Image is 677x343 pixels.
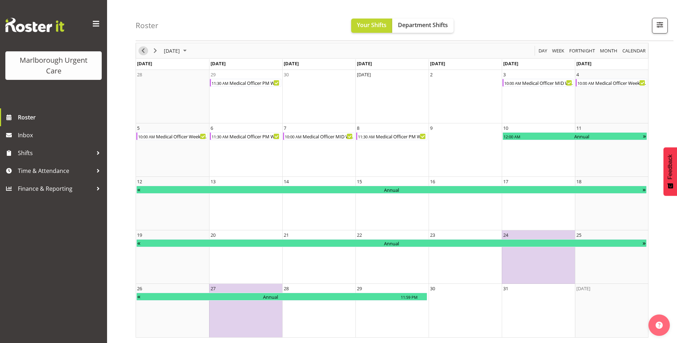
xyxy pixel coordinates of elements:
[155,133,207,140] div: Medical Officer Weekends
[503,285,508,292] div: 31
[163,46,181,55] span: [DATE]
[502,177,575,230] td: Friday, October 17, 2025
[357,231,362,239] div: 22
[284,231,289,239] div: 21
[136,70,209,123] td: Sunday, September 28, 2025
[210,79,281,87] div: Medical Officer PM Weekday Begin From Monday, September 29, 2025 at 11:30:00 AM GMT+13:00 Ends At...
[209,230,282,284] td: Monday, October 20, 2025
[502,284,575,337] td: Friday, October 31, 2025
[577,79,595,86] div: 10:00 AM
[575,123,648,177] td: Saturday, October 11, 2025
[356,132,428,140] div: Medical Officer PM Weekday Begin From Wednesday, October 8, 2025 at 11:30:00 AM GMT+13:00 Ends At...
[282,70,355,123] td: Tuesday, September 30, 2025
[621,46,647,55] button: Month
[429,177,502,230] td: Thursday, October 16, 2025
[282,177,355,230] td: Tuesday, October 14, 2025
[284,71,289,78] div: 30
[575,70,648,123] td: Saturday, October 4, 2025
[210,132,281,140] div: Medical Officer PM Weekday Begin From Monday, October 6, 2025 at 11:30:00 AM GMT+13:00 Ends At Mo...
[398,21,448,29] span: Department Shifts
[209,177,282,230] td: Monday, October 13, 2025
[18,183,93,194] span: Finance & Reporting
[576,285,590,292] div: [DATE]
[137,71,142,78] div: 28
[575,230,648,284] td: Saturday, October 25, 2025
[392,19,454,33] button: Department Shifts
[622,46,646,55] span: calendar
[149,43,161,58] div: Next
[503,178,508,185] div: 17
[136,43,648,338] div: of October 2025
[18,130,103,140] span: Inbox
[283,132,354,140] div: Medical Officer MID Weekday Begin From Tuesday, October 7, 2025 at 10:00:00 AM GMT+13:00 Ends At ...
[137,60,152,67] span: [DATE]
[551,46,565,55] span: Week
[229,133,281,140] div: Medical Officer PM Weekday
[137,178,142,185] div: 12
[282,123,355,177] td: Tuesday, October 7, 2025
[502,132,647,140] div: Annual Begin From Friday, October 10, 2025 at 12:00:00 AM GMT+13:00 Ends At Wednesday, October 29...
[502,79,574,87] div: Medical Officer MID Weekday Begin From Friday, October 3, 2025 at 10:00:00 AM GMT+13:00 Ends At F...
[136,230,209,284] td: Sunday, October 19, 2025
[538,46,548,55] span: Day
[136,293,427,301] div: Annual Begin From Friday, October 10, 2025 at 12:00:00 AM GMT+13:00 Ends At Wednesday, October 29...
[5,18,64,32] img: Rosterit website logo
[18,165,93,176] span: Time & Attendance
[355,70,429,123] td: Wednesday, October 1, 2025
[211,285,216,292] div: 27
[284,178,289,185] div: 14
[282,284,355,337] td: Tuesday, October 28, 2025
[136,21,158,30] h4: Roster
[430,71,433,78] div: 2
[351,19,392,33] button: Your Shifts
[357,124,359,132] div: 8
[137,231,142,239] div: 19
[284,124,286,132] div: 7
[357,71,371,78] div: [DATE]
[136,186,647,194] div: Annual Begin From Friday, October 10, 2025 at 12:00:00 AM GMT+13:00 Ends At Wednesday, October 29...
[599,46,618,55] span: Month
[503,60,518,67] span: [DATE]
[502,123,575,177] td: Friday, October 10, 2025
[136,177,209,230] td: Sunday, October 12, 2025
[652,18,668,34] button: Filter Shifts
[430,178,435,185] div: 16
[429,230,502,284] td: Thursday, October 23, 2025
[503,133,521,140] div: 12:00 AM
[209,70,282,123] td: Monday, September 29, 2025
[229,79,281,86] div: Medical Officer PM Weekday
[357,285,362,292] div: 29
[521,79,574,86] div: Medical Officer MID Weekday
[18,112,103,123] span: Roster
[576,124,581,132] div: 11
[576,60,591,67] span: [DATE]
[667,154,673,179] span: Feedback
[211,60,226,67] span: [DATE]
[502,230,575,284] td: Friday, October 24, 2025
[151,46,160,55] button: Next
[521,133,642,140] div: Annual
[211,79,229,86] div: 11:30 AM
[137,285,142,292] div: 26
[429,70,502,123] td: Thursday, October 2, 2025
[137,133,155,140] div: 10:00 AM
[211,133,229,140] div: 11:30 AM
[211,231,216,239] div: 20
[302,133,354,140] div: Medical Officer MID Weekday
[12,55,95,76] div: Marlborough Urgent Care
[136,123,209,177] td: Sunday, October 5, 2025
[211,71,216,78] div: 29
[284,133,302,140] div: 10:00 AM
[136,132,208,140] div: Medical Officer Weekends Begin From Sunday, October 5, 2025 at 10:00:00 AM GMT+13:00 Ends At Sund...
[136,70,648,337] table: of October 2025
[429,123,502,177] td: Thursday, October 9, 2025
[211,178,216,185] div: 13
[595,79,647,86] div: Medical Officer Weekends
[576,79,647,87] div: Medical Officer Weekends Begin From Saturday, October 4, 2025 at 10:00:00 AM GMT+13:00 Ends At Sa...
[284,285,289,292] div: 28
[357,60,372,67] span: [DATE]
[576,231,581,239] div: 25
[575,284,648,337] td: Saturday, November 1, 2025
[599,46,619,55] button: Timeline Month
[504,79,521,86] div: 10:00 AM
